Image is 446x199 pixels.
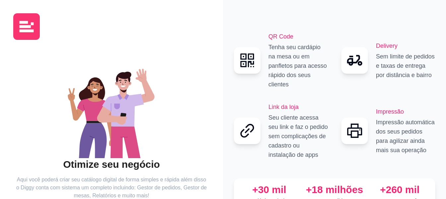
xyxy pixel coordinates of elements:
h2: Link da loja [269,102,328,112]
h2: Impressão [376,107,435,116]
div: +18 milhões [304,184,364,196]
p: Tenha seu cardápio na mesa ou em panfletos para acesso rápido dos seus clientes [269,43,328,89]
p: Impressão automática dos seus pedidos para agilizar ainda mais sua operação [376,118,435,155]
img: logo [13,13,40,40]
h2: QR Code [269,32,328,41]
div: animation [16,58,207,158]
p: Sem limite de pedidos e taxas de entrega por distância e bairro [376,52,435,80]
h2: Otimize seu negócio [16,158,207,171]
h2: Delivery [376,41,435,50]
div: +260 mil [370,184,430,196]
div: +30 mil [239,184,299,196]
p: Seu cliente acessa seu link e faz o pedido sem complicações de cadastro ou instalação de apps [269,113,328,159]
